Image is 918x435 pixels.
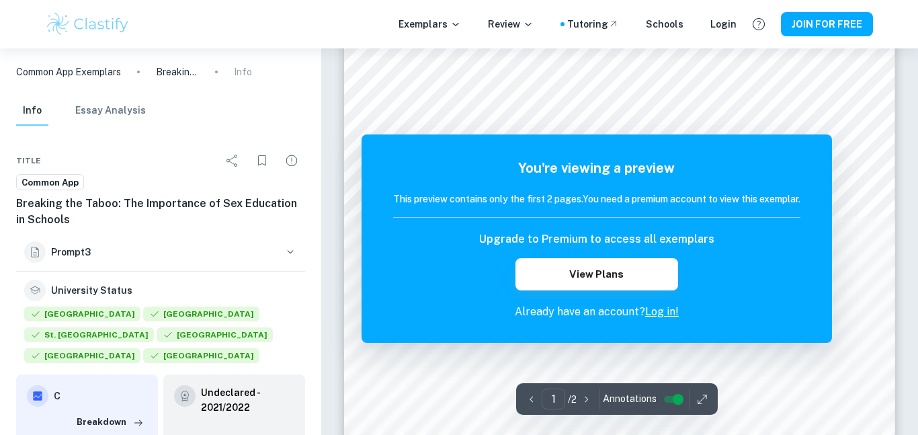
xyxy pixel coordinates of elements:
[45,11,130,38] img: Clastify logo
[603,392,657,406] span: Annotations
[16,233,305,271] button: Prompt3
[249,147,276,174] div: Bookmark
[219,147,246,174] div: Share
[157,327,273,346] div: Accepted: Macalester College
[515,258,678,290] button: View Plans
[16,65,121,79] a: Common App Exemplars
[24,348,140,363] span: [GEOGRAPHIC_DATA]
[393,158,800,178] h5: You're viewing a preview
[234,65,252,79] p: Info
[143,348,259,363] span: [GEOGRAPHIC_DATA]
[24,348,140,366] div: Accepted: Carleton College
[16,155,41,167] span: Title
[156,65,199,79] p: Breaking the Taboo: The Importance of Sex Education in Schools
[16,174,84,191] a: Common App
[143,307,259,321] span: [GEOGRAPHIC_DATA]
[568,392,577,407] p: / 2
[393,304,800,320] p: Already have an account?
[24,307,140,321] span: [GEOGRAPHIC_DATA]
[143,307,259,325] div: Accepted: Northeastern University
[567,17,619,32] a: Tutoring
[75,96,146,126] button: Essay Analysis
[24,327,154,342] span: St. [GEOGRAPHIC_DATA]
[201,385,294,415] a: Undeclared - 2021/2022
[17,176,83,190] span: Common App
[73,412,147,432] button: Breakdown
[393,192,800,206] h6: This preview contains only the first 2 pages. You need a premium account to view this exemplar.
[16,196,305,228] h6: Breaking the Taboo: The Importance of Sex Education in Schools
[747,13,770,36] button: Help and Feedback
[488,17,534,32] p: Review
[16,96,48,126] button: Info
[51,245,278,260] h6: Prompt 3
[781,12,873,36] button: JOIN FOR FREE
[645,305,679,318] a: Log in!
[278,147,305,174] div: Report issue
[143,348,259,366] div: Accepted: Brandeis University
[24,327,154,346] div: Accepted: St. Olaf College
[479,231,714,247] h6: Upgrade to Premium to access all exemplars
[646,17,683,32] a: Schools
[51,283,132,298] h6: University Status
[399,17,461,32] p: Exemplars
[157,327,273,342] span: [GEOGRAPHIC_DATA]
[24,307,140,325] div: Accepted: Boston University
[54,389,147,403] h6: C
[710,17,737,32] a: Login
